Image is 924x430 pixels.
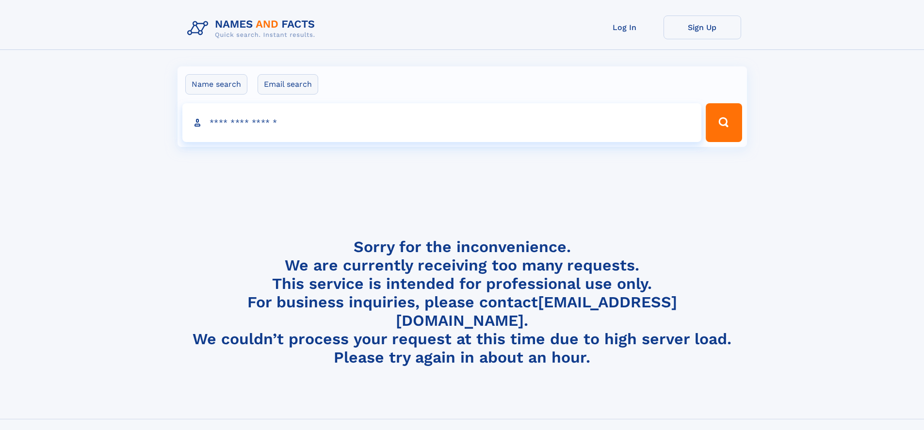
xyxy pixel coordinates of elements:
[586,16,664,39] a: Log In
[182,103,702,142] input: search input
[183,16,323,42] img: Logo Names and Facts
[706,103,742,142] button: Search Button
[258,74,318,95] label: Email search
[664,16,741,39] a: Sign Up
[183,238,741,367] h4: Sorry for the inconvenience. We are currently receiving too many requests. This service is intend...
[396,293,677,330] a: [EMAIL_ADDRESS][DOMAIN_NAME]
[185,74,247,95] label: Name search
